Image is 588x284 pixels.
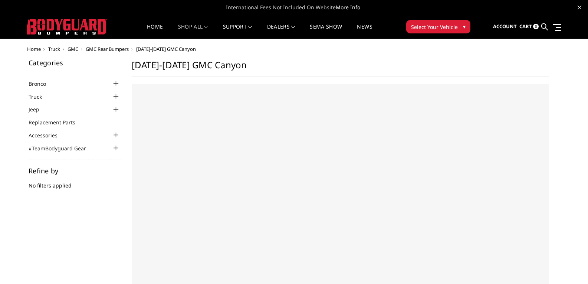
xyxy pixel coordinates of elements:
[132,59,549,76] h1: [DATE]-[DATE] GMC Canyon
[29,118,85,126] a: Replacement Parts
[136,46,196,52] span: [DATE]-[DATE] GMC Canyon
[178,24,208,39] a: shop all
[29,59,121,66] h5: Categories
[27,46,41,52] a: Home
[29,131,67,139] a: Accessories
[68,46,78,52] a: GMC
[533,24,539,29] span: 0
[29,167,121,174] h5: Refine by
[29,167,121,197] div: No filters applied
[27,19,107,35] img: BODYGUARD BUMPERS
[29,144,95,152] a: #TeamBodyguard Gear
[463,23,466,30] span: ▾
[406,20,470,33] button: Select Your Vehicle
[357,24,372,39] a: News
[336,4,360,11] a: More Info
[29,105,49,113] a: Jeep
[29,93,51,101] a: Truck
[411,23,458,31] span: Select Your Vehicle
[147,24,163,39] a: Home
[48,46,60,52] a: Truck
[223,24,252,39] a: Support
[86,46,129,52] a: GMC Rear Bumpers
[267,24,295,39] a: Dealers
[29,80,55,88] a: Bronco
[519,23,532,30] span: Cart
[310,24,342,39] a: SEMA Show
[493,23,517,30] span: Account
[519,17,539,37] a: Cart 0
[493,17,517,37] a: Account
